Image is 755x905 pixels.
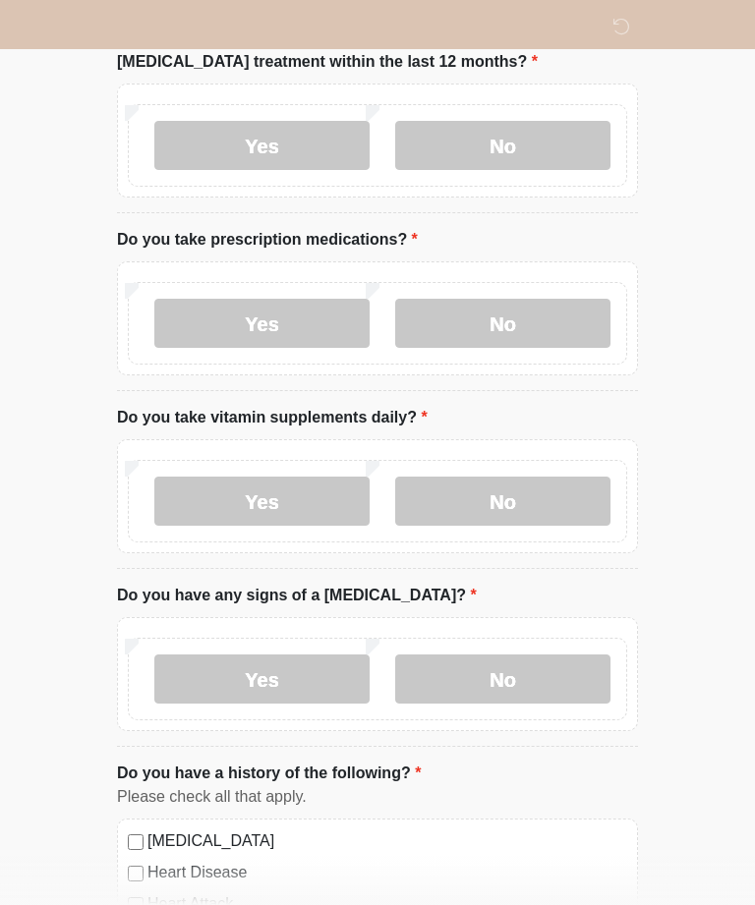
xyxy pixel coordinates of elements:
[154,477,370,526] label: Yes
[128,866,144,881] input: Heart Disease
[147,861,627,884] label: Heart Disease
[395,477,610,526] label: No
[128,834,144,850] input: [MEDICAL_DATA]
[395,299,610,348] label: No
[154,121,370,170] label: Yes
[97,15,123,39] img: Sm Skin La Laser Logo
[117,584,477,607] label: Do you have any signs of a [MEDICAL_DATA]?
[117,406,428,429] label: Do you take vitamin supplements daily?
[117,785,638,809] div: Please check all that apply.
[395,121,610,170] label: No
[154,654,370,704] label: Yes
[117,762,421,785] label: Do you have a history of the following?
[395,654,610,704] label: No
[147,829,627,853] label: [MEDICAL_DATA]
[154,299,370,348] label: Yes
[117,228,418,252] label: Do you take prescription medications?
